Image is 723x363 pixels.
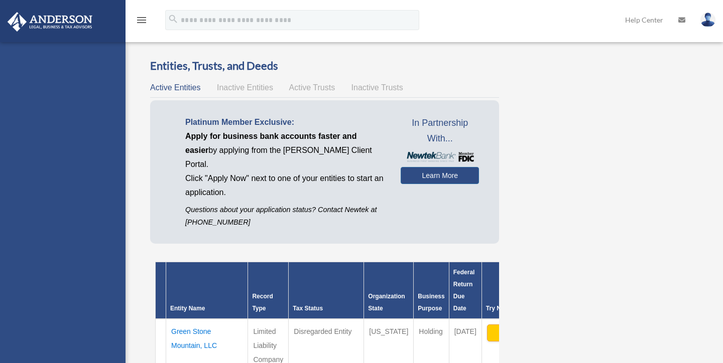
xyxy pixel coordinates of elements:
[414,262,449,319] th: Business Purpose
[166,262,248,319] th: Entity Name
[401,115,479,147] span: In Partnership With...
[289,262,364,319] th: Tax Status
[401,167,479,184] a: Learn More
[486,302,586,314] div: Try Newtek Bank
[168,14,179,25] i: search
[364,262,414,319] th: Organization State
[289,83,335,92] span: Active Trusts
[185,115,386,129] p: Platinum Member Exclusive:
[150,83,200,92] span: Active Entities
[487,324,585,341] button: Apply Now
[217,83,273,92] span: Inactive Entities
[449,262,481,319] th: Federal Return Due Date
[136,18,148,26] a: menu
[248,262,289,319] th: Record Type
[185,204,386,229] p: Questions about your application status? Contact Newtek at [PHONE_NUMBER]
[136,14,148,26] i: menu
[185,132,356,154] span: Apply for business bank accounts faster and easier
[5,12,95,32] img: Anderson Advisors Platinum Portal
[185,171,386,200] p: Click "Apply Now" next to one of your entities to start an application.
[351,83,403,92] span: Inactive Trusts
[185,129,386,171] p: by applying from the [PERSON_NAME] Client Portal.
[150,58,499,74] h3: Entities, Trusts, and Deeds
[406,152,474,162] img: NewtekBankLogoSM.png
[700,13,715,27] img: User Pic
